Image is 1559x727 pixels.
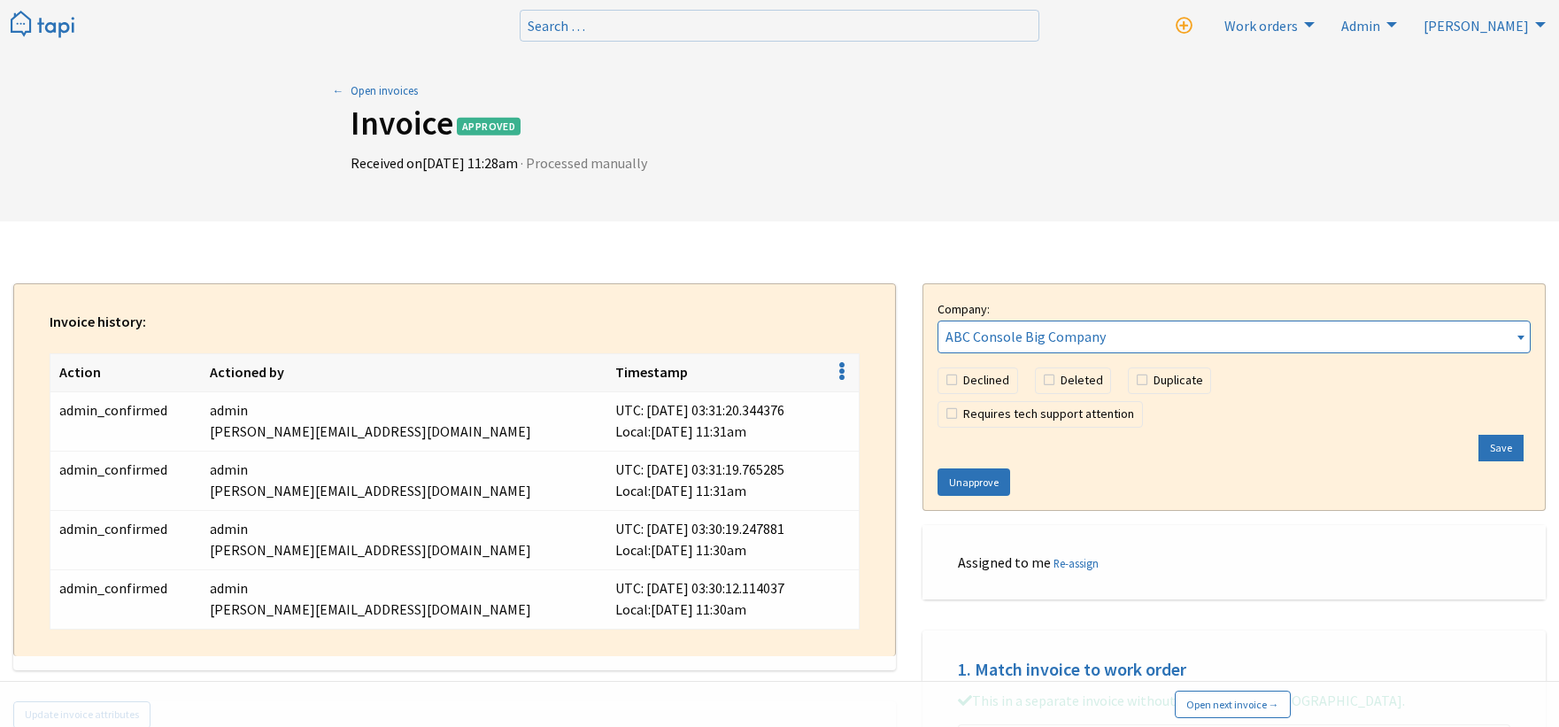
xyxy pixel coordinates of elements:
[922,525,1546,599] div: Assigned to me
[422,154,518,172] span: 13/8/2025 at 11:28am
[50,570,201,630] td: admin_confirmed
[938,367,1017,394] label: Declined
[201,354,606,392] th: Actioned by
[201,452,606,511] td: admin [PERSON_NAME][EMAIL_ADDRESS][DOMAIN_NAME]
[606,354,830,392] th: Timestamp
[521,154,647,172] span: · Processed manually
[1175,691,1291,718] a: Open next invoice →
[938,468,1010,496] a: Unapprove
[651,541,746,559] span: 13/8/2025 at 11:30am
[1035,367,1111,394] label: Deleted
[1413,11,1550,39] a: [PERSON_NAME]
[1128,367,1211,394] label: Duplicate
[1176,18,1192,35] i: New work order
[351,153,1209,173] p: Received on
[50,354,201,392] th: Action
[938,298,1531,321] label: Company:
[938,321,1530,352] span: ABC Console Big Company
[938,321,1531,352] span: ABC Console Big Company
[651,482,746,499] span: 13/8/2025 at 11:31am
[1053,556,1099,570] a: Re-assign
[606,570,830,630] td: UTC: [DATE] 03:30:12.114037 Local:
[201,570,606,630] td: admin [PERSON_NAME][EMAIL_ADDRESS][DOMAIN_NAME]
[1424,17,1529,35] span: [PERSON_NAME]
[528,17,585,35] span: Search …
[651,600,746,618] span: 13/8/2025 at 11:30am
[50,313,146,330] strong: Invoice history:
[351,104,1209,143] h1: Invoice
[11,11,74,40] img: Tapi logo
[50,511,201,570] td: admin_confirmed
[1214,11,1319,39] a: Work orders
[201,511,606,570] td: admin [PERSON_NAME][EMAIL_ADDRESS][DOMAIN_NAME]
[351,82,1209,99] a: Open invoices
[201,392,606,452] td: admin [PERSON_NAME][EMAIL_ADDRESS][DOMAIN_NAME]
[1224,17,1298,35] span: Work orders
[1331,11,1401,39] a: Admin
[651,422,746,440] span: 13/8/2025 at 11:31am
[938,401,1142,428] label: Requires tech support attention
[606,392,830,452] td: UTC: [DATE] 03:31:20.344376 Local:
[1413,11,1550,39] li: Josh
[958,657,1510,682] h3: 1. Match invoice to work order
[457,118,521,135] span: Approved
[50,452,201,511] td: admin_confirmed
[606,511,830,570] td: UTC: [DATE] 03:30:19.247881 Local:
[1478,435,1524,462] button: Save
[1341,17,1380,35] span: Admin
[50,392,201,452] td: admin_confirmed
[606,452,830,511] td: UTC: [DATE] 03:31:19.765285 Local:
